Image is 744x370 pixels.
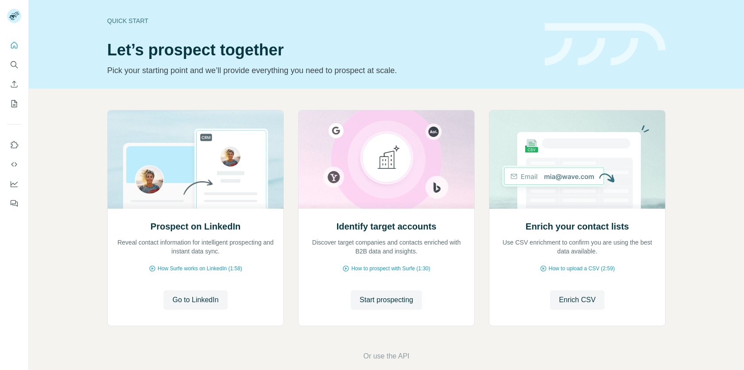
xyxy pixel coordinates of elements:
button: My lists [7,96,21,112]
img: banner [545,23,666,66]
span: How to upload a CSV (2:59) [549,265,615,273]
span: Enrich CSV [559,295,596,305]
h1: Let’s prospect together [107,41,534,59]
span: Go to LinkedIn [172,295,218,305]
button: Go to LinkedIn [163,290,227,310]
button: Search [7,57,21,73]
p: Reveal contact information for intelligent prospecting and instant data sync. [116,238,275,256]
p: Pick your starting point and we’ll provide everything you need to prospect at scale. [107,64,534,77]
span: How to prospect with Surfe (1:30) [351,265,430,273]
span: How Surfe works on LinkedIn (1:58) [158,265,242,273]
img: Enrich your contact lists [489,110,666,209]
button: Or use the API [363,351,409,362]
button: Enrich CSV [7,76,21,92]
img: Identify target accounts [298,110,475,209]
p: Discover target companies and contacts enriched with B2B data and insights. [307,238,465,256]
button: Use Surfe on LinkedIn [7,137,21,153]
div: Quick start [107,16,534,25]
span: Start prospecting [360,295,413,305]
button: Enrich CSV [550,290,604,310]
button: Quick start [7,37,21,53]
button: Dashboard [7,176,21,192]
h2: Enrich your contact lists [526,220,629,233]
img: Prospect on LinkedIn [107,110,284,209]
h2: Identify target accounts [337,220,437,233]
h2: Prospect on LinkedIn [151,220,240,233]
button: Use Surfe API [7,156,21,172]
button: Start prospecting [351,290,422,310]
button: Feedback [7,195,21,211]
p: Use CSV enrichment to confirm you are using the best data available. [498,238,656,256]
